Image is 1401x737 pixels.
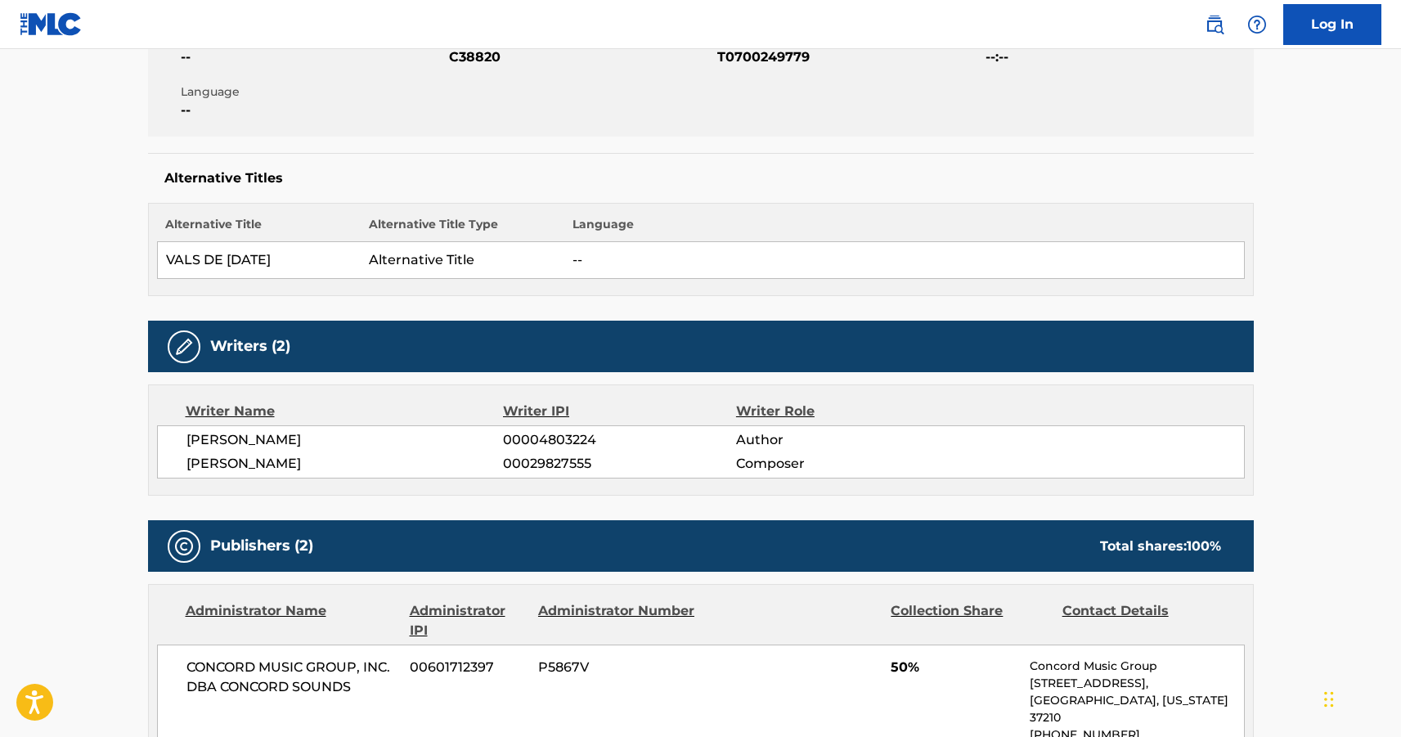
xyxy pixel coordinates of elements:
[1247,15,1267,34] img: help
[1030,675,1243,692] p: [STREET_ADDRESS],
[361,216,564,242] th: Alternative Title Type
[186,601,397,640] div: Administrator Name
[174,337,194,357] img: Writers
[1283,4,1381,45] a: Log In
[181,47,445,67] span: --
[1062,601,1221,640] div: Contact Details
[20,12,83,36] img: MLC Logo
[564,242,1244,279] td: --
[891,601,1049,640] div: Collection Share
[736,402,948,421] div: Writer Role
[1241,8,1273,41] div: Help
[891,658,1017,677] span: 50%
[564,216,1244,242] th: Language
[1030,658,1243,675] p: Concord Music Group
[736,430,948,450] span: Author
[210,337,290,356] h5: Writers (2)
[986,47,1250,67] span: --:--
[410,658,526,677] span: 00601712397
[449,47,713,67] span: C38820
[181,101,445,120] span: --
[717,47,981,67] span: T0700249779
[186,454,504,474] span: [PERSON_NAME]
[210,537,313,555] h5: Publishers (2)
[157,216,361,242] th: Alternative Title
[181,83,445,101] span: Language
[174,537,194,556] img: Publishers
[1100,537,1221,556] div: Total shares:
[736,454,948,474] span: Composer
[410,601,526,640] div: Administrator IPI
[164,170,1237,186] h5: Alternative Titles
[503,402,736,421] div: Writer IPI
[1319,658,1401,737] iframe: Chat Widget
[1324,675,1334,724] div: Drag
[1205,15,1224,34] img: search
[1030,692,1243,726] p: [GEOGRAPHIC_DATA], [US_STATE] 37210
[538,601,697,640] div: Administrator Number
[157,242,361,279] td: VALS DE [DATE]
[503,430,735,450] span: 00004803224
[186,658,398,697] span: CONCORD MUSIC GROUP, INC. DBA CONCORD SOUNDS
[1198,8,1231,41] a: Public Search
[538,658,697,677] span: P5867V
[186,430,504,450] span: [PERSON_NAME]
[361,242,564,279] td: Alternative Title
[503,454,735,474] span: 00029827555
[186,402,504,421] div: Writer Name
[1187,538,1221,554] span: 100 %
